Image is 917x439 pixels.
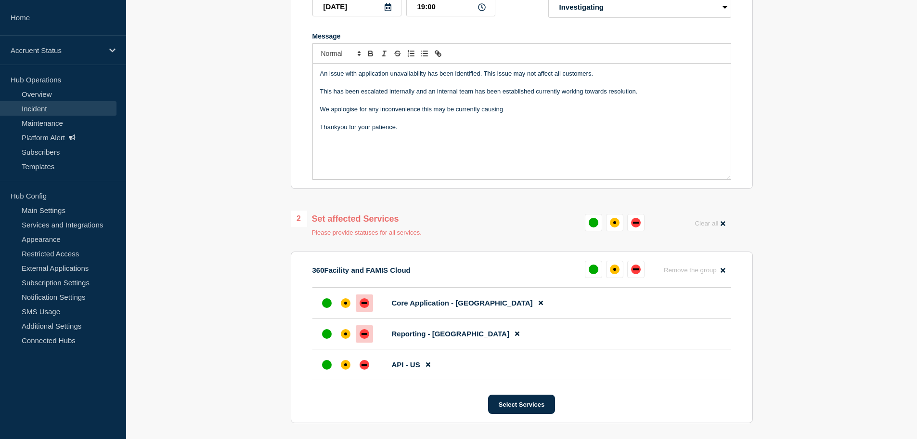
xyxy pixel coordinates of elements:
[488,395,555,414] button: Select Services
[377,48,391,59] button: Toggle italic text
[589,218,598,227] div: up
[664,266,717,274] span: Remove the group
[606,214,623,231] button: affected
[431,48,445,59] button: Toggle link
[322,298,332,308] div: up
[585,261,602,278] button: up
[364,48,377,59] button: Toggle bold text
[313,64,731,179] div: Message
[320,105,723,114] p: We apologise for any inconvenience this may be currently causing
[291,211,422,227] div: Set affected Services
[391,48,404,59] button: Toggle strikethrough text
[341,360,350,370] div: affected
[320,87,723,96] p: This has been escalated internally and an internal team has been established currently working to...
[360,298,369,308] div: down
[322,360,332,370] div: up
[418,48,431,59] button: Toggle bulleted list
[631,265,641,274] div: down
[585,214,602,231] button: up
[392,330,509,338] span: Reporting - [GEOGRAPHIC_DATA]
[392,299,533,307] span: Core Application - [GEOGRAPHIC_DATA]
[631,218,641,227] div: down
[404,48,418,59] button: Toggle ordered list
[658,261,731,279] button: Remove the group
[689,214,731,233] button: Clear all
[312,32,731,40] div: Message
[606,261,623,278] button: affected
[317,48,364,59] span: Font size
[312,266,411,274] p: 360Facility and FAMIS Cloud
[627,261,645,278] button: down
[360,329,369,339] div: down
[360,360,369,370] div: down
[291,211,307,227] span: 2
[610,218,620,227] div: affected
[610,265,620,274] div: affected
[341,298,350,308] div: affected
[11,46,103,54] p: Accruent Status
[627,214,645,231] button: down
[320,69,723,78] p: An issue with application unavailability has been identified. This issue may not affect all custo...
[312,229,422,236] p: Please provide statuses for all services.
[341,329,350,339] div: affected
[320,123,723,132] p: Thankyou for your patience.
[322,329,332,339] div: up
[589,265,598,274] div: up
[392,360,420,369] span: API - US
